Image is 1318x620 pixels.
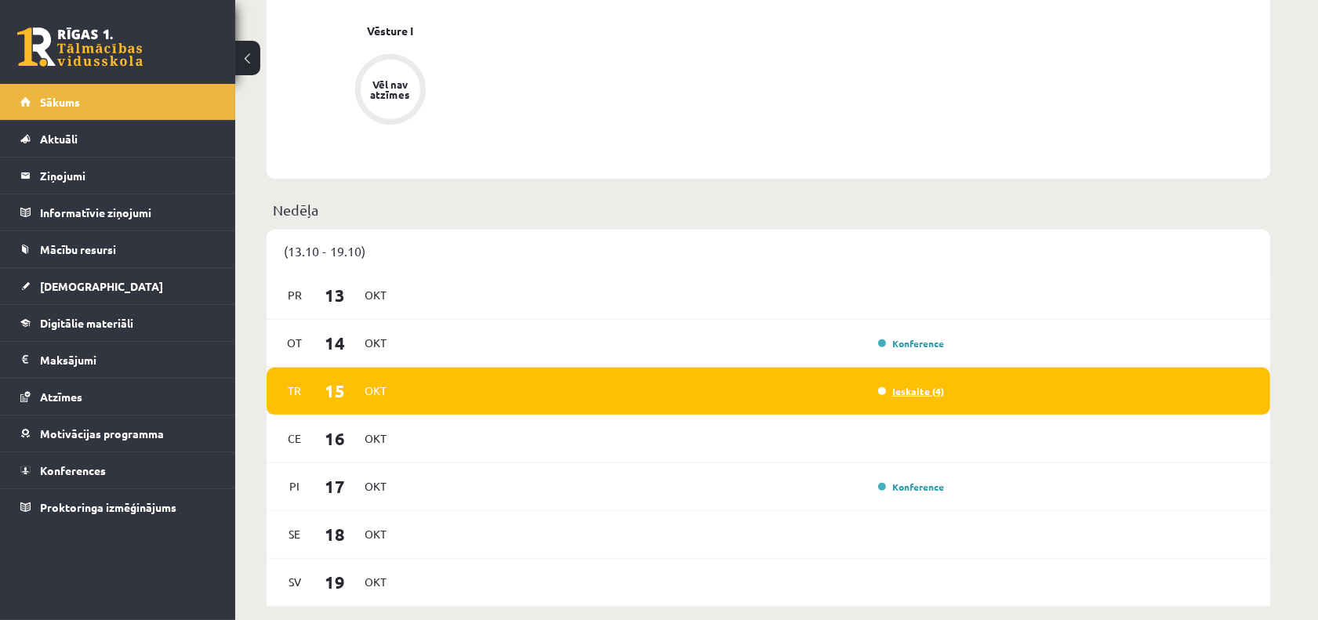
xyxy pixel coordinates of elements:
span: 18 [311,521,360,547]
a: [DEMOGRAPHIC_DATA] [20,268,216,304]
span: Okt [359,474,392,499]
a: Motivācijas programma [20,415,216,451]
a: Konference [878,480,944,493]
legend: Informatīvie ziņojumi [40,194,216,230]
a: Vēsture I [368,23,414,39]
span: Atzīmes [40,390,82,404]
span: Ot [278,331,311,355]
span: Sv [278,570,311,594]
div: Vēl nav atzīmes [369,79,412,100]
a: Aktuāli [20,121,216,157]
a: Vēl nav atzīmes [298,54,483,128]
a: Maksājumi [20,342,216,378]
a: Proktoringa izmēģinājums [20,489,216,525]
span: Sākums [40,95,80,109]
span: Tr [278,379,311,403]
a: Informatīvie ziņojumi [20,194,216,230]
a: Atzīmes [20,379,216,415]
div: (13.10 - 19.10) [267,230,1270,272]
a: Digitālie materiāli [20,305,216,341]
span: Okt [359,283,392,307]
a: Ziņojumi [20,158,216,194]
span: Pr [278,283,311,307]
span: 14 [311,330,360,356]
span: Digitālie materiāli [40,316,133,330]
a: Konference [878,337,944,350]
span: [DEMOGRAPHIC_DATA] [40,279,163,293]
span: 16 [311,426,360,451]
p: Nedēļa [273,199,1264,220]
span: 15 [311,378,360,404]
span: 13 [311,282,360,308]
span: Okt [359,379,392,403]
span: Okt [359,522,392,546]
span: 19 [311,569,360,595]
legend: Ziņojumi [40,158,216,194]
a: Rīgas 1. Tālmācības vidusskola [17,27,143,67]
span: Konferences [40,463,106,477]
a: Ieskaite (4) [878,385,944,397]
span: Okt [359,570,392,594]
a: Mācību resursi [20,231,216,267]
span: Se [278,522,311,546]
legend: Maksājumi [40,342,216,378]
a: Sākums [20,84,216,120]
span: Motivācijas programma [40,426,164,441]
span: Okt [359,331,392,355]
span: Okt [359,426,392,451]
span: Pi [278,474,311,499]
span: 17 [311,473,360,499]
span: Proktoringa izmēģinājums [40,500,176,514]
span: Ce [278,426,311,451]
span: Mācību resursi [40,242,116,256]
a: Konferences [20,452,216,488]
span: Aktuāli [40,132,78,146]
